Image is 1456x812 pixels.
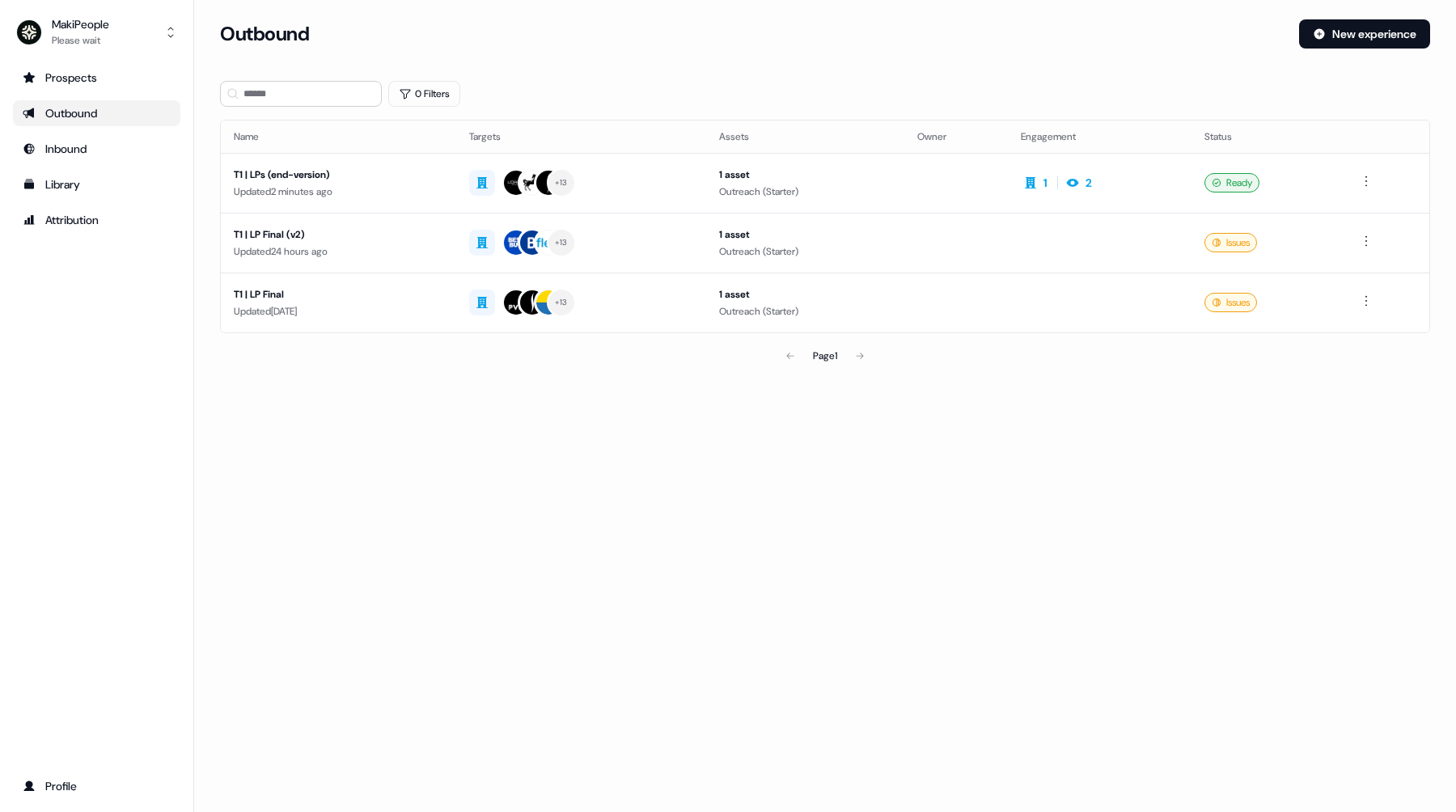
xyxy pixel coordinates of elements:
button: MakiPeoplePlease wait [13,13,180,52]
div: Outreach (Starter) [719,243,891,260]
div: Attribution [23,212,171,228]
div: Profile [23,778,171,794]
h3: Outbound [220,22,309,46]
button: New experience [1299,19,1430,49]
div: + 13 [555,235,568,250]
div: Outbound [23,105,171,121]
div: + 13 [555,295,568,310]
a: Go to attribution [13,207,180,233]
div: Inbound [23,141,171,157]
div: Outreach (Starter) [719,184,891,200]
a: Go to templates [13,171,180,197]
th: Assets [706,121,904,153]
div: Issues [1204,293,1257,312]
div: T1 | LP Final (v2) [234,226,443,243]
div: Library [23,176,171,192]
div: T1 | LP Final [234,286,443,302]
th: Targets [456,121,706,153]
div: Prospects [23,70,171,86]
div: 1 asset [719,167,891,183]
div: 1 [1043,175,1048,191]
div: Page 1 [813,348,837,364]
div: Updated 2 minutes ago [234,184,443,200]
div: T1 | LPs (end-version) [234,167,443,183]
div: MakiPeople [52,16,109,32]
a: Go to prospects [13,65,180,91]
div: Ready [1204,173,1259,192]
div: + 13 [555,176,568,190]
div: 2 [1086,175,1092,191]
div: 1 asset [719,286,891,302]
th: Engagement [1008,121,1191,153]
div: 1 asset [719,226,891,243]
a: Go to outbound experience [13,100,180,126]
div: Updated 24 hours ago [234,243,443,260]
div: Please wait [52,32,109,49]
div: Outreach (Starter) [719,303,891,319]
a: Go to profile [13,773,180,799]
th: Status [1191,121,1344,153]
a: Go to Inbound [13,136,180,162]
div: Updated [DATE] [234,303,443,319]
div: Issues [1204,233,1257,252]
th: Name [221,121,456,153]
th: Owner [904,121,1008,153]
button: 0 Filters [388,81,460,107]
